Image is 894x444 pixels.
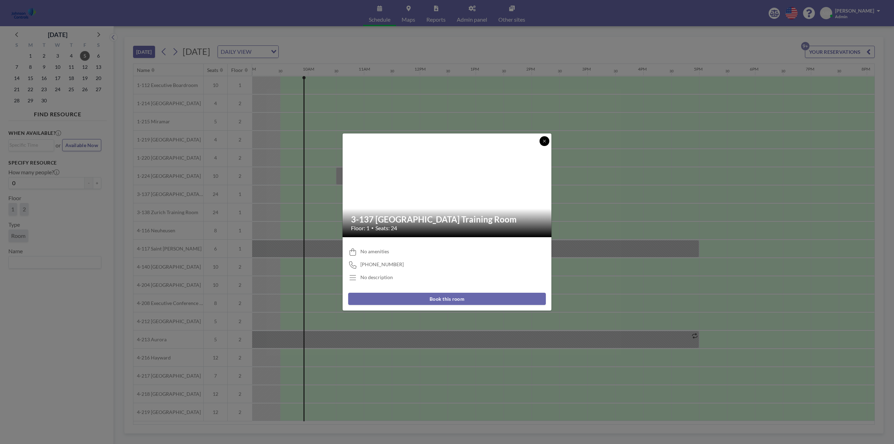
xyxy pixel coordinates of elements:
[360,248,389,255] span: No amenities
[360,261,404,268] span: [PHONE_NUMBER]
[351,214,544,225] h2: 3-137 [GEOGRAPHIC_DATA] Training Room
[351,225,369,232] span: Floor: 1
[360,274,393,281] div: No description
[348,293,546,305] button: Book this room
[375,225,397,232] span: Seats: 24
[371,225,374,231] span: •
